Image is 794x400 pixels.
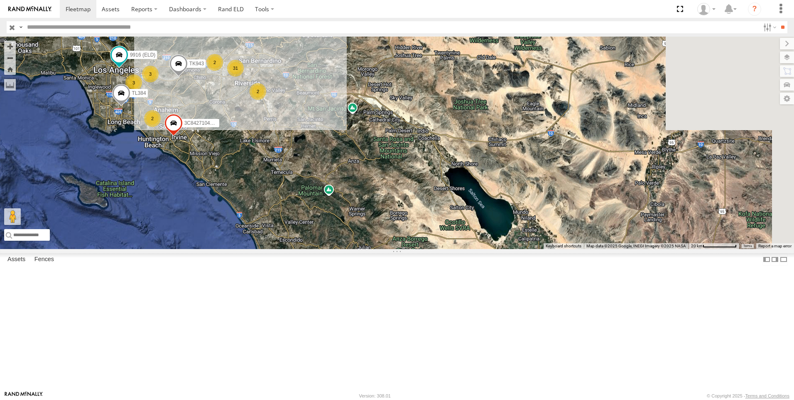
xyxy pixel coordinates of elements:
[4,208,21,225] button: Drag Pegman onto the map to open Street View
[144,110,161,127] div: 2
[142,66,159,82] div: 3
[17,21,24,33] label: Search Query
[189,60,204,66] span: TK943
[546,243,581,249] button: Keyboard shortcuts
[3,254,29,265] label: Assets
[359,393,391,398] div: Version: 308.01
[689,243,739,249] button: Map Scale: 20 km per 78 pixels
[132,90,146,96] span: TL384
[8,6,51,12] img: rand-logo.svg
[780,93,794,104] label: Map Settings
[745,393,789,398] a: Terms and Conditions
[30,254,58,265] label: Fences
[5,392,43,400] a: Visit our Website
[586,244,686,248] span: Map data ©2025 Google, INEGI Imagery ©2025 NASA
[250,83,266,100] div: 2
[779,253,788,265] label: Hide Summary Table
[4,64,16,75] button: Zoom Home
[206,54,223,71] div: 2
[771,253,779,265] label: Dock Summary Table to the Right
[184,120,220,126] span: 3C8427104DF8
[762,253,771,265] label: Dock Summary Table to the Left
[125,74,142,91] div: 3
[748,2,761,16] i: ?
[760,21,778,33] label: Search Filter Options
[694,3,718,15] div: Norma Casillas
[4,52,16,64] button: Zoom out
[4,41,16,52] button: Zoom in
[758,244,792,248] a: Report a map error
[130,52,155,57] span: 9916 (ELD)
[4,79,16,91] label: Measure
[691,244,703,248] span: 20 km
[227,60,244,77] div: 31
[743,244,752,248] a: Terms (opens in new tab)
[707,393,789,398] div: © Copyright 2025 -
